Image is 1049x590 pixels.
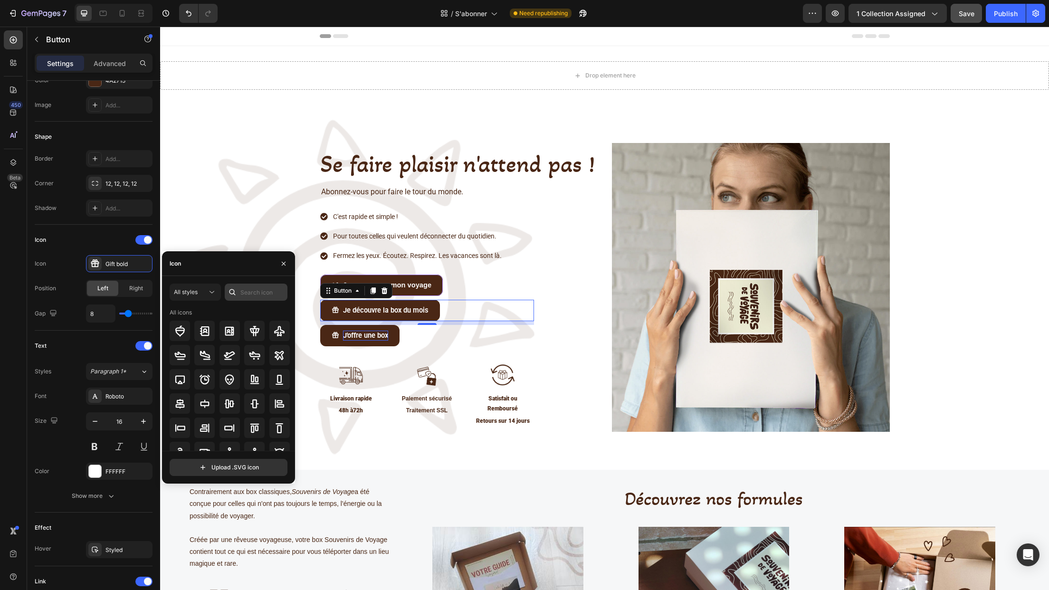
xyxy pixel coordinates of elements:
[172,260,193,268] div: Button
[46,34,127,45] p: Button
[160,27,1049,590] iframe: Design area
[160,273,280,295] a: Je découvre la box du mois
[183,305,228,313] span: J'offre une box
[160,248,283,269] a: Je commence mon voyage
[255,337,278,361] img: gempages_566408698319078481-9af1c6a6-fba9-4dc6-b9f6-2bf1c8e3d09a.png
[47,58,74,68] p: Settings
[160,298,239,320] a: Rich Text Editor. Editing area: main
[105,180,150,188] div: 12, 12, 12, 12
[35,259,46,268] div: Icon
[179,4,218,23] div: Undo/Redo
[35,544,51,553] div: Hover
[179,381,203,387] strong: 48h à72h
[35,101,51,109] div: Image
[173,204,342,216] p: Pour toutes celles qui veulent déconnecter du quotidien.
[35,415,60,428] div: Size
[105,101,150,110] div: Add...
[29,507,232,543] p: Créée par une rêveuse voyageuse, votre box Souvenirs de Voyage contient tout ce qui est nécessair...
[183,304,228,314] div: Rich Text Editor. Editing area: main
[1017,543,1039,566] div: Open Intercom Messenger
[105,260,150,268] div: Gift bold
[986,4,1026,23] button: Publish
[35,307,59,320] div: Gap
[35,577,46,586] div: Link
[173,184,342,196] p: C'est rapide et simple !
[857,9,925,19] span: 1 collection assigned
[170,459,287,476] button: Upload .SVG icon
[173,223,342,235] p: Fermez les yeux. Écoutez. Respirez. Les vacances sont là.
[316,391,370,398] strong: Retours sur 14 jours
[183,279,268,288] span: Je découvre la box du mois
[455,9,487,19] span: S'abonner
[425,45,476,53] div: Drop element here
[4,4,71,23] button: 7
[29,459,232,495] p: Contrairement aux box classiques, a été conçue pour celles qui n'ont pas toujours le temps, l'éne...
[86,363,153,380] button: Paragraph 1*
[161,161,373,171] p: Abonnez-vous pour faire le tour du monde.
[7,174,23,181] div: Beta
[62,8,67,19] p: 7
[105,546,150,554] div: Styled
[105,467,150,476] div: FFFFFF
[35,236,46,244] div: Icon
[246,381,287,387] strong: Traitement SSL
[97,284,108,293] span: Left
[179,337,203,361] img: gempages_566408698319078481-ad4ffbc2-1240-4bbb-ba6d-465b91861923.png
[35,154,53,163] div: Border
[35,392,47,400] div: Font
[90,367,126,376] span: Paragraph 1*
[170,284,221,301] button: All styles
[35,523,51,532] div: Effect
[452,116,730,405] img: gempages_566408698319078481-934edd55-dba4-40db-9983-af5622b30707.jpg
[519,9,568,18] span: Need republishing
[35,179,54,188] div: Corner
[951,4,982,23] button: Save
[94,58,126,68] p: Advanced
[451,9,453,19] span: /
[849,4,947,23] button: 1 collection assigned
[225,284,287,301] input: Search icon
[132,461,195,469] i: Souvenirs de Voyage
[170,308,192,317] div: All icons
[198,463,259,472] div: Upload .SVG icon
[35,367,51,376] div: Styles
[90,561,225,584] p: Un Guide touristique pour connaître votre destination
[35,467,49,476] div: Color
[105,155,150,163] div: Add...
[105,204,150,213] div: Add...
[86,305,115,322] input: Auto
[247,458,860,485] h2: Découvrez nos formules
[327,369,358,386] strong: Satisfait ou Remboursé
[105,392,150,401] div: Roboto
[331,337,354,361] img: gempages_566408698319078481-5e9feddc-d931-4202-8526-5277c65a3360.png
[35,342,47,350] div: Text
[72,491,116,501] div: Show more
[105,76,150,85] div: 4A2715
[242,369,292,375] strong: Paiement sécurisé
[170,259,181,268] div: Icon
[35,487,153,504] button: Show more
[959,10,974,18] span: Save
[160,121,438,154] h2: Se faire plaisir n'attend pas !
[174,288,198,295] span: All styles
[170,369,212,375] strong: Livraison rapide
[129,284,143,293] span: Right
[9,101,23,109] div: 450
[35,204,57,212] div: Shadow
[35,133,52,141] div: Shape
[994,9,1018,19] div: Publish
[35,284,56,293] div: Position
[48,561,70,584] img: gempages_566408698319078481-25cfbf7f-8f7a-42be-8dac-a199ce11106b.png
[183,255,272,262] span: Je commence mon voyage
